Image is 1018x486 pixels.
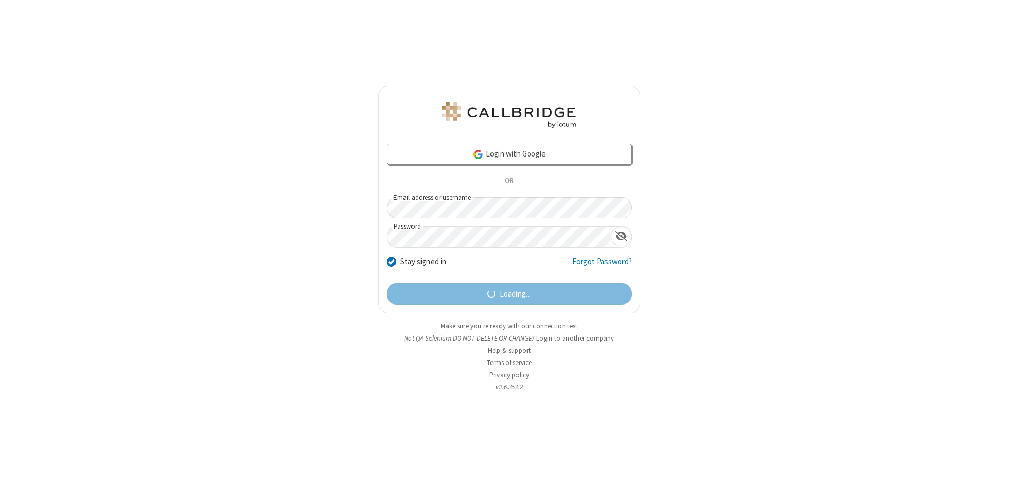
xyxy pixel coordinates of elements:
a: Help & support [488,346,531,355]
a: Privacy policy [489,370,529,379]
img: google-icon.png [472,149,484,160]
a: Login with Google [387,144,632,165]
span: Loading... [499,288,531,300]
div: Show password [611,227,631,246]
label: Stay signed in [400,256,446,268]
span: OR [501,174,517,189]
button: Login to another company [536,333,614,343]
a: Terms of service [487,358,532,367]
input: Password [387,227,611,247]
a: Make sure you're ready with our connection test [441,322,577,331]
button: Loading... [387,283,632,305]
input: Email address or username [387,197,632,218]
img: QA Selenium DO NOT DELETE OR CHANGE [440,102,578,128]
iframe: Chat [991,458,1010,479]
li: v2.6.353.2 [378,382,640,392]
li: Not QA Selenium DO NOT DELETE OR CHANGE? [378,333,640,343]
a: Forgot Password? [572,256,632,276]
